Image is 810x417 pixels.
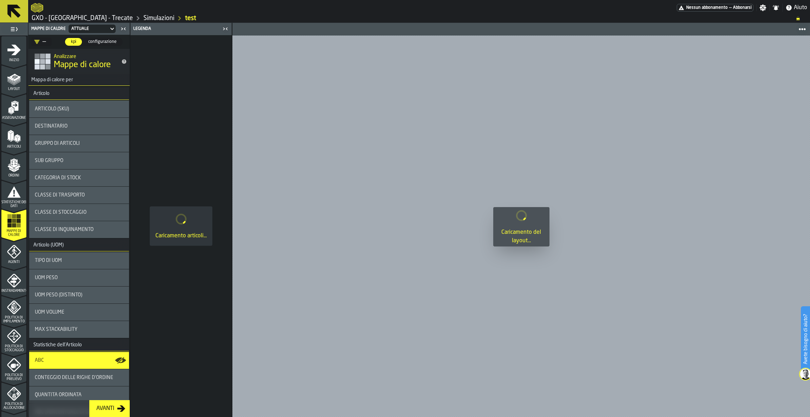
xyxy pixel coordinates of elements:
[29,369,129,386] div: stat-Conteggio delle righe d'ordine
[35,175,81,181] span: Categoria di Stock
[35,175,123,181] div: Title
[130,23,232,35] header: Legenda
[35,210,123,215] div: Title
[733,5,752,10] span: Abbonarsi
[28,77,73,83] span: Mappa di calore per
[89,400,130,417] button: button-Avanti
[35,275,123,281] div: Title
[35,392,123,398] div: Title
[1,123,26,151] li: menu Articoli
[35,123,123,129] div: Title
[35,375,123,380] div: Title
[35,292,123,298] div: Title
[35,141,123,146] div: Title
[35,258,123,263] div: Title
[28,49,130,74] div: title-Mappe di calore
[132,26,220,31] div: Legenda
[83,38,122,46] div: thumb
[143,14,174,22] a: link-to-/wh/i/7274009e-5361-4e21-8e36-7045ee840609
[35,327,123,332] div: Title
[1,325,26,353] li: menu Politica di Stoccaggio
[35,123,67,129] span: Destinatario
[757,4,769,11] label: button-toggle-Impostazioni
[35,210,86,215] span: Classe di Stoccaggio
[29,269,129,286] div: stat-UOM Peso
[35,192,123,198] div: Title
[1,180,26,208] li: menu Statistiche dei dati
[686,5,728,10] span: Nessun abbonamento
[35,258,62,263] span: Tipo di UOM
[1,58,26,62] span: Inizio
[29,304,129,321] div: stat-UOM Volume
[29,239,129,251] h3: title-section-Articolo (UOM)
[82,38,123,46] label: button-switch-multi-configurazione
[31,26,66,31] span: Mappe di calore
[1,402,26,410] span: Politica di Allocazione
[35,309,123,315] div: Title
[29,386,129,403] div: stat-Quantità Ordinata
[29,204,129,221] div: stat-Classe di Stoccaggio
[34,38,46,46] div: DropdownMenuValue-
[35,375,113,380] span: Conteggio delle righe d'ordine
[35,358,123,363] div: Title
[29,287,129,303] div: stat-UOM Peso (Distinto)
[29,101,129,117] div: stat-Articolo (SKU)
[783,4,810,12] label: button-toggle-Aiuto
[35,141,80,146] span: Gruppo di articoli
[29,87,129,100] h3: title-section-Articolo
[54,59,111,71] span: Mappe di calore
[28,74,130,86] h3: title-section-Mappa di calore per
[794,4,807,12] span: Aiuto
[29,242,68,248] div: Articolo (UOM)
[1,116,26,120] span: Assegnazione
[29,352,129,369] div: stat-ABC
[29,252,129,269] div: stat-Tipo di UOM
[1,152,26,180] li: menu Ordini
[1,382,26,410] li: menu Politica di Allocazione
[1,267,26,295] li: menu Instradamento
[1,260,26,264] span: Agenti
[35,106,123,112] div: Title
[68,39,79,45] span: kpi
[71,26,106,31] div: DropdownMenuValue-1cd3f62c-3115-4f0e-857f-c6174d48cb1c
[1,345,26,352] span: Politica di Stoccaggio
[35,327,77,332] span: Max Stackability
[29,152,129,169] div: stat-Sub Gruppo
[802,307,809,371] label: Avete bisogno di aiuto?
[35,158,123,163] div: Title
[1,316,26,323] span: Politica di impilamento
[29,91,54,96] div: Articolo
[677,4,753,12] a: link-to-/wh/i/7274009e-5361-4e21-8e36-7045ee840609/pricing/
[35,358,44,363] span: ABC
[1,36,26,64] li: menu Inizio
[35,275,58,281] span: UOM Peso
[31,38,52,46] div: DropdownMenuValue-
[35,106,69,112] span: Articolo (SKU)
[35,392,82,398] span: Quantità Ordinata
[29,169,129,186] div: stat-Categoria di Stock
[35,227,123,232] div: Title
[29,118,129,135] div: stat-Destinatario
[29,187,129,204] div: stat-Classe di Trasporto
[1,65,26,93] li: menu Layout
[35,309,64,315] span: UOM Volume
[220,25,230,33] label: button-toggle-Chiudimi
[1,353,26,381] li: menu Politica di prelievo
[31,1,43,14] a: logo-header
[1,24,26,34] label: button-toggle-Seleziona il menu completo
[1,238,26,266] li: menu Agenti
[115,352,126,369] label: button-toggle-Mostra sulla mappa
[118,25,128,33] label: button-toggle-Chiudimi
[35,192,85,198] span: Classe di Trasporto
[29,339,129,351] h3: title-section-Statistiche dell'Articolo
